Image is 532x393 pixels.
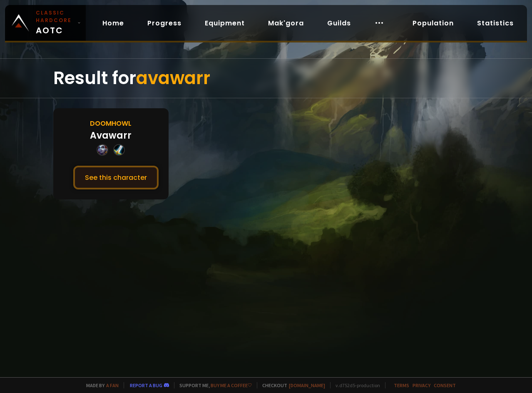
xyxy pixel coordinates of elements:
a: Buy me a coffee [211,382,252,388]
a: Population [406,15,460,32]
a: Statistics [470,15,520,32]
span: Made by [81,382,119,388]
a: Progress [141,15,188,32]
a: a fan [106,382,119,388]
a: Equipment [198,15,251,32]
span: v. d752d5 - production [330,382,380,388]
span: avawarr [136,66,210,90]
a: Guilds [321,15,358,32]
a: Report a bug [130,382,162,388]
span: AOTC [36,9,74,37]
a: Consent [434,382,456,388]
a: Home [96,15,131,32]
div: Avawarr [90,129,132,142]
a: Privacy [413,382,430,388]
small: Classic Hardcore [36,9,74,24]
span: Checkout [257,382,325,388]
span: Support me, [174,382,252,388]
button: See this character [73,166,159,189]
div: Doomhowl [90,118,132,129]
a: Classic HardcoreAOTC [5,5,86,41]
a: Mak'gora [261,15,311,32]
a: [DOMAIN_NAME] [289,382,325,388]
div: Result for [53,59,479,98]
a: Terms [394,382,409,388]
